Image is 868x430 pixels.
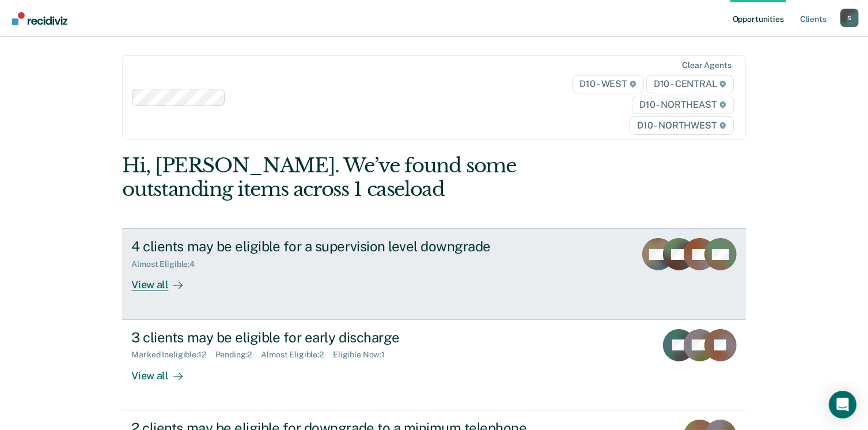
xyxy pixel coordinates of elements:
[840,9,859,27] button: Profile dropdown button
[122,320,745,410] a: 3 clients may be eligible for early dischargeMarked Ineligible:12Pending:2Almost Eligible:2Eligib...
[122,228,745,319] a: 4 clients may be eligible for a supervision level downgradeAlmost Eligible:4View all
[131,360,196,382] div: View all
[12,12,67,25] img: Recidiviz
[131,238,536,255] div: 4 clients may be eligible for a supervision level downgrade
[261,350,333,360] div: Almost Eligible : 2
[131,350,215,360] div: Marked Ineligible : 12
[630,116,733,135] span: D10 - NORTHWEST
[646,75,734,93] span: D10 - CENTRAL
[131,259,204,269] div: Almost Eligible : 4
[333,350,394,360] div: Eligible Now : 1
[215,350,261,360] div: Pending : 2
[573,75,644,93] span: D10 - WEST
[131,329,536,346] div: 3 clients may be eligible for early discharge
[122,154,621,201] div: Hi, [PERSON_NAME]. We’ve found some outstanding items across 1 caseload
[131,269,196,292] div: View all
[682,61,731,70] div: Clear agents
[829,391,856,418] div: Open Intercom Messenger
[632,96,733,114] span: D10 - NORTHEAST
[840,9,859,27] div: S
